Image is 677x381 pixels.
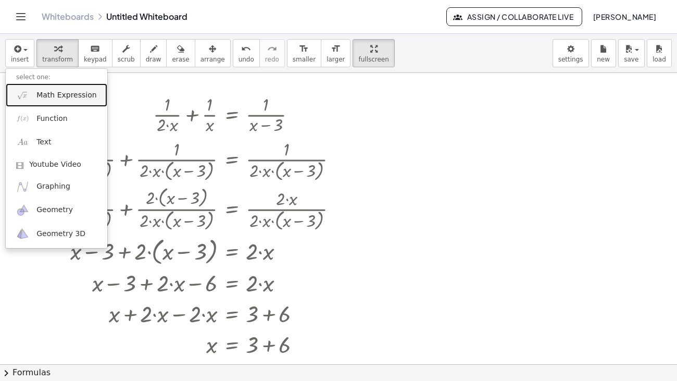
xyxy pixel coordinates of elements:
[353,39,394,67] button: fullscreen
[16,112,29,125] img: f_x.png
[299,43,309,55] i: format_size
[321,39,350,67] button: format_sizelarger
[11,56,29,63] span: insert
[593,12,656,21] span: [PERSON_NAME]
[166,39,195,67] button: erase
[84,56,107,63] span: keypad
[6,71,107,83] li: select one:
[42,11,94,22] a: Whiteboards
[90,43,100,55] i: keyboard
[16,136,29,149] img: Aa.png
[6,107,107,130] a: Function
[591,39,616,67] button: new
[597,56,610,63] span: new
[293,56,316,63] span: smaller
[584,7,665,26] button: [PERSON_NAME]
[327,56,345,63] span: larger
[358,56,388,63] span: fullscreen
[16,180,29,193] img: ggb-graphing.svg
[618,39,645,67] button: save
[265,56,279,63] span: redo
[16,204,29,217] img: ggb-geometry.svg
[140,39,167,67] button: draw
[624,56,638,63] span: save
[78,39,112,67] button: keyboardkeypad
[36,39,79,67] button: transform
[331,43,341,55] i: format_size
[36,205,73,215] span: Geometry
[200,56,225,63] span: arrange
[5,39,34,67] button: insert
[233,39,260,67] button: undoundo
[647,39,672,67] button: load
[259,39,285,67] button: redoredo
[16,227,29,240] img: ggb-3d.svg
[6,222,107,245] a: Geometry 3D
[553,39,589,67] button: settings
[287,39,321,67] button: format_sizesmaller
[112,39,141,67] button: scrub
[558,56,583,63] span: settings
[653,56,666,63] span: load
[36,181,70,192] span: Graphing
[29,159,81,170] span: Youtube Video
[36,90,96,101] span: Math Expression
[12,8,29,25] button: Toggle navigation
[6,199,107,222] a: Geometry
[36,114,68,124] span: Function
[446,7,582,26] button: Assign / Collaborate Live
[42,56,73,63] span: transform
[267,43,277,55] i: redo
[36,137,51,148] span: Text
[146,56,161,63] span: draw
[6,130,107,154] a: Text
[6,175,107,199] a: Graphing
[241,43,251,55] i: undo
[172,56,189,63] span: erase
[16,89,29,102] img: sqrt_x.png
[36,229,85,239] span: Geometry 3D
[239,56,254,63] span: undo
[118,56,135,63] span: scrub
[6,154,107,175] a: Youtube Video
[195,39,231,67] button: arrange
[455,12,573,21] span: Assign / Collaborate Live
[6,83,107,107] a: Math Expression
